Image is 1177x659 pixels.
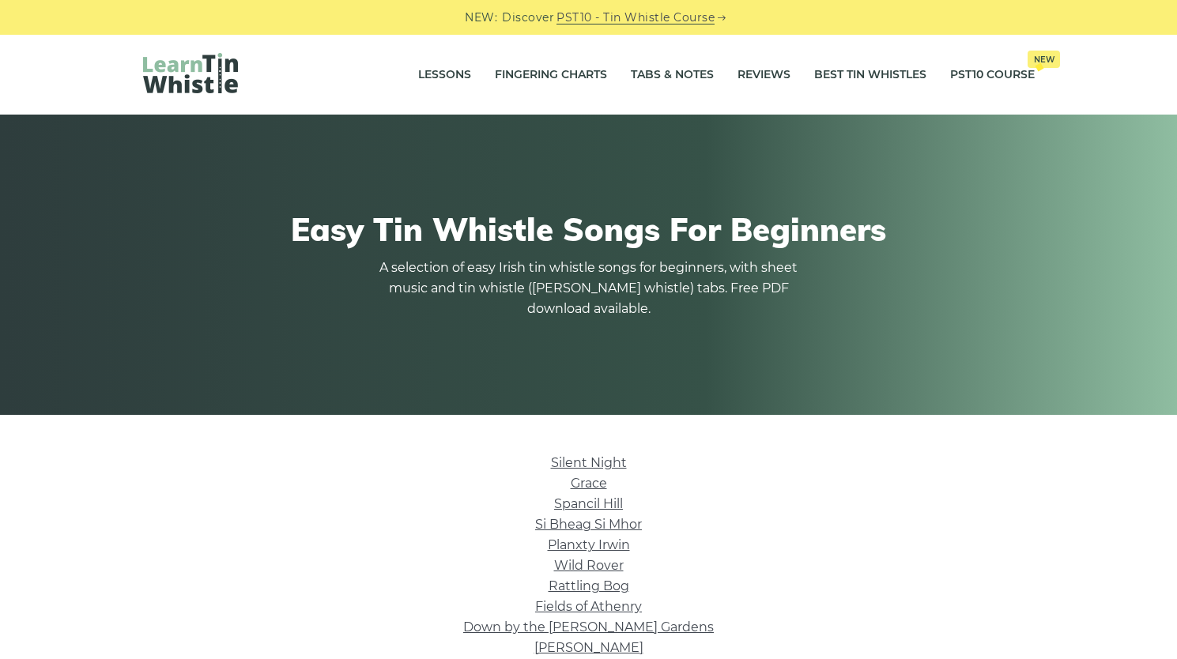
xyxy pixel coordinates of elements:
[950,55,1035,95] a: PST10 CourseNew
[814,55,926,95] a: Best Tin Whistles
[571,476,607,491] a: Grace
[551,455,627,470] a: Silent Night
[535,517,642,532] a: Si­ Bheag Si­ Mhor
[535,599,642,614] a: Fields of Athenry
[143,210,1035,248] h1: Easy Tin Whistle Songs For Beginners
[463,619,714,635] a: Down by the [PERSON_NAME] Gardens
[549,578,629,593] a: Rattling Bog
[1028,51,1060,68] span: New
[495,55,607,95] a: Fingering Charts
[418,55,471,95] a: Lessons
[738,55,790,95] a: Reviews
[375,258,802,319] p: A selection of easy Irish tin whistle songs for beginners, with sheet music and tin whistle ([PER...
[143,53,238,93] img: LearnTinWhistle.com
[548,537,630,552] a: Planxty Irwin
[534,640,643,655] a: [PERSON_NAME]
[631,55,714,95] a: Tabs & Notes
[554,496,623,511] a: Spancil Hill
[554,558,624,573] a: Wild Rover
